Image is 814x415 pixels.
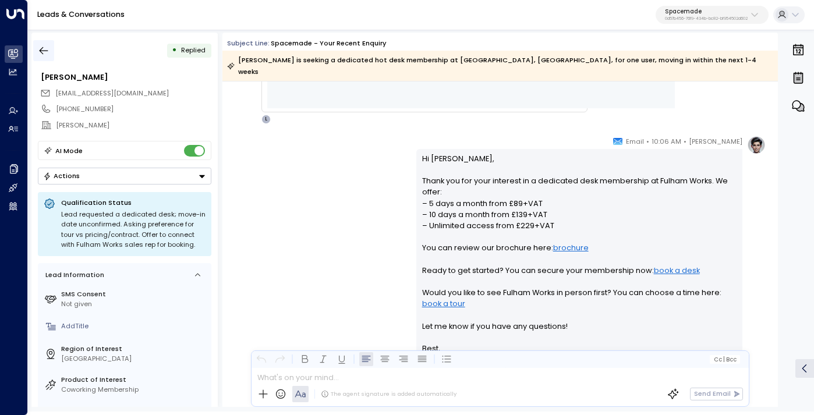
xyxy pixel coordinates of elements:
div: [PERSON_NAME] is seeking a dedicated hot desk membership at [GEOGRAPHIC_DATA], [GEOGRAPHIC_DATA],... [227,54,772,77]
div: • [172,42,177,59]
p: Qualification Status [61,198,206,207]
div: [GEOGRAPHIC_DATA] [61,354,207,364]
div: Lead requested a dedicated desk; move-in date unconfirmed. Asking preference for tour vs pricing/... [61,210,206,250]
button: Actions [38,168,211,185]
button: Spacemade0d57b456-76f9-434b-bc82-bf954502d602 [656,6,769,24]
div: The agent signature is added automatically [321,390,456,398]
div: [PHONE_NUMBER] [56,104,211,114]
div: L [261,115,271,124]
div: AI Mode [55,145,83,157]
span: Email [626,136,644,147]
div: AddTitle [61,321,207,331]
div: [PERSON_NAME] [56,120,211,130]
div: Button group with a nested menu [38,168,211,185]
span: 10:06 AM [652,136,681,147]
span: | [723,356,725,363]
span: Subject Line: [227,38,270,48]
p: Hi [PERSON_NAME], Thank you for your interest in a dedicated desk membership at Fulham Works. We ... [422,153,737,343]
div: Spacemade - your recent enquiry [271,38,387,48]
button: Undo [254,352,268,366]
label: Region of Interest [61,344,207,354]
span: Best, [422,343,440,354]
img: profile-logo.png [747,136,766,154]
a: brochure [553,242,589,253]
button: Cc|Bcc [710,355,740,364]
p: 0d57b456-76f9-434b-bc82-bf954502d602 [665,16,748,21]
span: • [684,136,686,147]
a: Leads & Conversations [37,9,125,19]
span: [PERSON_NAME] [689,136,742,147]
span: Replied [181,45,206,55]
button: Redo [273,352,287,366]
span: • [646,136,649,147]
a: book a desk [654,265,700,276]
div: Lead Information [42,270,104,280]
span: Cc Bcc [714,356,737,363]
div: Coworking Membership [61,385,207,395]
label: Product of Interest [61,375,207,385]
div: Actions [43,172,80,180]
p: Spacemade [665,8,748,15]
span: [EMAIL_ADDRESS][DOMAIN_NAME] [55,88,169,98]
label: SMS Consent [61,289,207,299]
div: Not given [61,299,207,309]
span: rebekkafig@gmail.com [55,88,169,98]
a: book a tour [422,298,465,309]
div: [PERSON_NAME] [41,72,211,83]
